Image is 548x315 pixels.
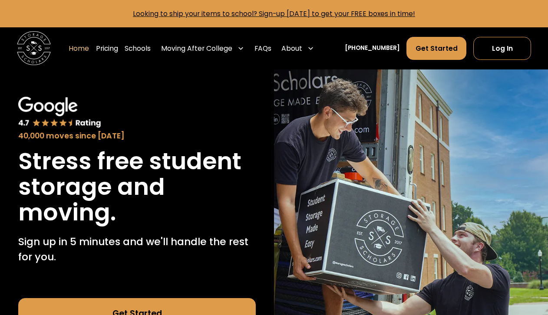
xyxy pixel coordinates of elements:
a: Home [69,36,89,60]
a: Pricing [96,36,118,60]
a: FAQs [254,36,271,60]
div: About [278,36,317,60]
div: 40,000 moves since [DATE] [18,130,256,141]
p: Sign up in 5 minutes and we'll handle the rest for you. [18,234,256,264]
h1: Stress free student storage and moving. [18,148,256,225]
a: Get Started [406,37,466,60]
a: Log In [473,37,531,60]
img: Storage Scholars main logo [17,31,51,65]
a: Looking to ship your items to school? Sign-up [DATE] to get your FREE boxes in time! [133,9,415,18]
a: Schools [125,36,151,60]
img: Google 4.7 star rating [18,97,101,128]
a: [PHONE_NUMBER] [345,44,400,53]
div: Moving After College [158,36,248,60]
div: Moving After College [161,43,232,53]
div: About [281,43,302,53]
